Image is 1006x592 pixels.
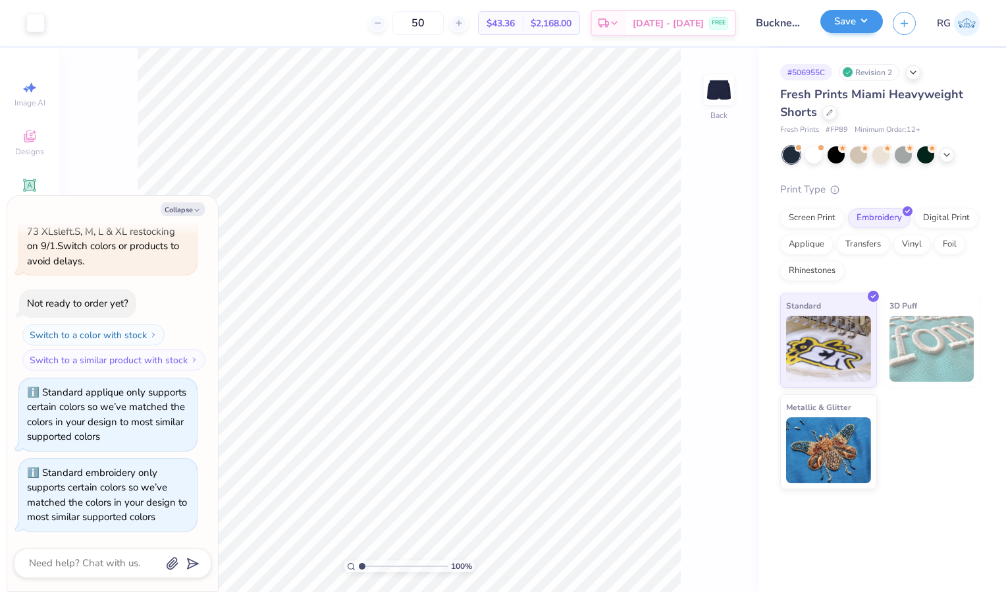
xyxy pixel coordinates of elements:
[780,261,844,281] div: Rhinestones
[27,466,187,524] div: Standard embroidery only supports certain colors so we’ve matched the colors in your design to mo...
[893,235,930,254] div: Vinyl
[710,109,728,121] div: Back
[780,182,980,197] div: Print Type
[826,125,848,136] span: # FP89
[786,400,851,414] span: Metallic & Glitter
[451,560,472,572] span: 100 %
[780,235,833,254] div: Applique
[780,208,844,228] div: Screen Print
[780,125,819,136] span: Fresh Prints
[837,235,889,254] div: Transfers
[14,195,45,206] span: Add Text
[14,98,45,108] span: Image AI
[937,11,980,36] a: RG
[954,11,980,36] img: Rinah Gallo
[848,208,911,228] div: Embroidery
[706,76,732,103] img: Back
[487,16,515,30] span: $43.36
[149,331,157,339] img: Switch to a color with stock
[786,316,871,382] img: Standard
[746,10,810,36] input: Untitled Design
[937,16,951,31] span: RG
[914,208,978,228] div: Digital Print
[934,235,965,254] div: Foil
[786,417,871,483] img: Metallic & Glitter
[161,202,205,216] button: Collapse
[839,64,899,80] div: Revision 2
[633,16,704,30] span: [DATE] - [DATE]
[27,195,187,268] span: Only 254 Ss, 412 Ms, 223 Ls and 73 XLs left. S, M, L & XL restocking on 9/1. Switch colors or pro...
[889,316,974,382] img: 3D Puff
[22,324,165,345] button: Switch to a color with stock
[27,386,186,444] div: Standard applique only supports certain colors so we’ve matched the colors in your design to most...
[712,18,726,28] span: FREE
[392,11,444,35] input: – –
[190,356,198,364] img: Switch to a similar product with stock
[22,349,205,370] button: Switch to a similar product with stock
[855,125,920,136] span: Minimum Order: 12 +
[820,10,883,33] button: Save
[780,86,963,120] span: Fresh Prints Miami Heavyweight Shorts
[889,299,917,312] span: 3D Puff
[15,146,44,157] span: Designs
[786,299,821,312] span: Standard
[780,64,832,80] div: # 506955C
[27,297,128,310] div: Not ready to order yet?
[531,16,571,30] span: $2,168.00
